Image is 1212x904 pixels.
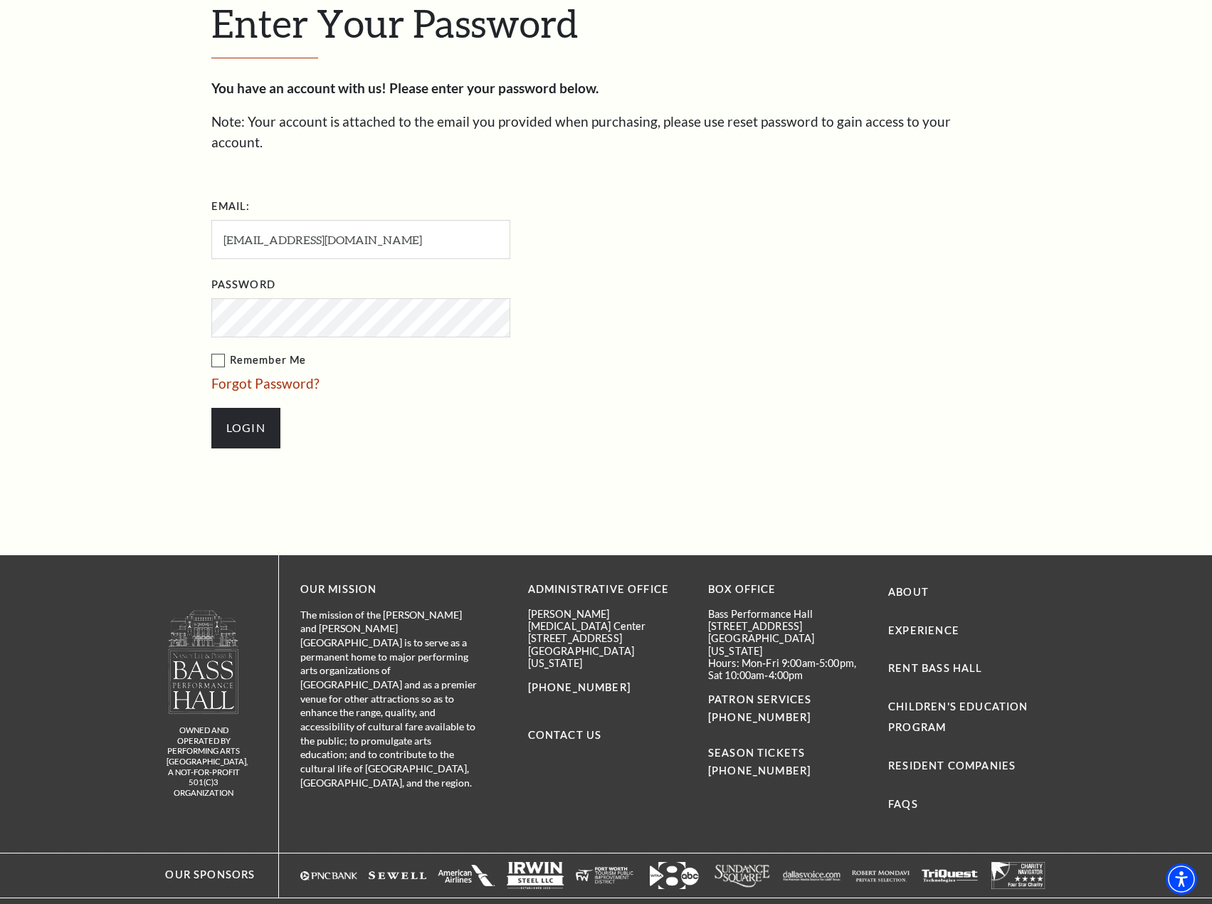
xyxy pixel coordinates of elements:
strong: Please enter your password below. [389,80,599,96]
p: Hours: Mon-Fri 9:00am-5:00pm, Sat 10:00am-4:00pm [708,657,867,682]
img: Logo featuring the number "8" with an arrow and "abc" in a modern design. [645,862,702,889]
a: Logo of PNC Bank in white text with a triangular symbol. - open in a new tab - target website may... [300,862,358,889]
a: Contact Us [528,729,602,741]
strong: You have an account with us! [211,80,386,96]
p: [STREET_ADDRESS] [708,620,867,632]
div: Accessibility Menu [1166,863,1197,895]
label: Remember Me [211,352,653,369]
p: Administrative Office [528,581,687,599]
p: [PERSON_NAME][MEDICAL_DATA] Center [528,608,687,633]
img: Logo of PNC Bank in white text with a triangular symbol. [300,862,358,889]
a: Children's Education Program [888,700,1028,733]
p: PATRON SERVICES [PHONE_NUMBER] [708,691,867,727]
p: [PHONE_NUMBER] [528,679,687,697]
a: Rent Bass Hall [888,662,982,674]
img: owned and operated by Performing Arts Fort Worth, A NOT-FOR-PROFIT 501(C)3 ORGANIZATION [167,609,240,714]
img: The image is completely blank or white. [921,862,979,889]
a: The image is completely blank or white. - open in a new tab [852,862,910,889]
label: Password [211,276,275,294]
a: The image features a simple white background with text that appears to be a logo or brand name. -... [783,862,841,889]
a: FAQs [888,798,918,810]
a: The image is completely blank or white. - open in a new tab [990,862,1048,889]
img: The image is completely blank or white. [576,862,633,889]
a: The image is completely blank or white. - open in a new tab [369,862,426,889]
p: [GEOGRAPHIC_DATA][US_STATE] [528,645,687,670]
a: The image is completely blank or white. - open in a new tab [921,862,979,889]
img: The image is completely blank or white. [990,862,1048,889]
p: [GEOGRAPHIC_DATA][US_STATE] [708,632,867,657]
img: Logo of Sundance Square, featuring stylized text in white. [714,862,771,889]
p: owned and operated by Performing Arts [GEOGRAPHIC_DATA], A NOT-FOR-PROFIT 501(C)3 ORGANIZATION [167,725,241,798]
img: The image is completely blank or white. [438,862,495,889]
p: SEASON TICKETS [PHONE_NUMBER] [708,727,867,780]
input: Required [211,220,510,259]
p: Bass Performance Hall [708,608,867,620]
p: OUR MISSION [300,581,478,599]
label: Email: [211,198,251,216]
p: [STREET_ADDRESS] [528,632,687,644]
p: Our Sponsors [152,866,255,884]
img: The image features a simple white background with text that appears to be a logo or brand name. [783,862,841,889]
a: About [888,586,929,598]
a: Logo featuring the number "8" with an arrow and "abc" in a modern design. - open in a new tab [645,862,702,889]
a: Logo of Sundance Square, featuring stylized text in white. - open in a new tab [714,862,771,889]
img: Logo of Irwin Steel LLC, featuring the company name in bold letters with a simple design. [507,862,564,889]
p: The mission of the [PERSON_NAME] and [PERSON_NAME][GEOGRAPHIC_DATA] is to serve as a permanent ho... [300,608,478,790]
p: BOX OFFICE [708,581,867,599]
a: Resident Companies [888,760,1016,772]
a: Logo of Irwin Steel LLC, featuring the company name in bold letters with a simple design. - open ... [507,862,564,889]
a: The image is completely blank or white. - open in a new tab [438,862,495,889]
a: Forgot Password? [211,375,320,391]
p: Note: Your account is attached to the email you provided when purchasing, please use reset passwo... [211,112,1001,152]
input: Submit button [211,408,280,448]
img: The image is completely blank or white. [369,862,426,889]
a: Experience [888,624,959,636]
img: The image is completely blank or white. [852,862,910,889]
